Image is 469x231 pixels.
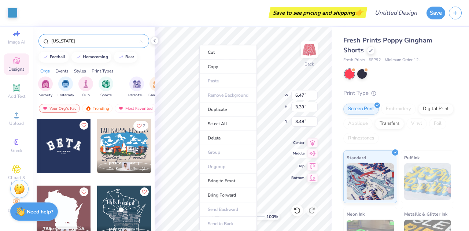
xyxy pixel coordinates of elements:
span: # FP92 [369,57,381,63]
span: Sports [100,93,112,98]
span: Parent's Weekend [128,93,145,98]
div: Embroidery [381,104,416,115]
div: filter for Parent's Weekend [128,77,145,98]
span: Center [291,140,304,145]
img: Parent's Weekend Image [133,80,141,88]
button: Like [140,187,149,196]
div: Back [304,61,314,67]
img: most_fav.gif [42,106,48,111]
div: filter for Game Day [148,77,165,98]
img: Sorority Image [41,80,50,88]
div: Your Org's Fav [39,104,80,113]
button: Save [426,7,445,19]
div: homecoming [83,55,108,59]
span: Greek [11,148,22,153]
span: Clipart & logos [4,175,29,186]
span: Puff Ink [404,154,420,161]
div: bear [125,55,134,59]
div: Print Type [343,89,454,97]
img: Puff Ink [404,163,451,200]
div: Orgs [40,68,50,74]
button: Like [80,121,88,130]
img: trend_line.gif [118,55,124,59]
span: [PERSON_NAME] [109,161,139,166]
span: Decorate [8,208,25,213]
span: 7 [143,124,145,128]
span: Bottom [291,175,304,180]
button: filter button [148,77,165,98]
span: Standard [347,154,366,161]
span: Fresh Prints [343,57,365,63]
span: Designs [8,66,25,72]
span: Tau Kappa Epsilon, [US_STATE][GEOGRAPHIC_DATA] [109,166,148,172]
span: Image AI [8,39,25,45]
li: Bring Forward [199,188,257,202]
input: Try "Alpha" [51,37,140,45]
span: Fraternity [58,93,74,98]
div: filter for Sorority [38,77,53,98]
img: Fraternity Image [62,80,70,88]
span: 100 % [266,213,278,220]
button: filter button [128,77,145,98]
strong: Need help? [27,208,53,215]
img: trend_line.gif [43,55,48,59]
span: 👉 [355,8,363,17]
div: Foil [429,118,446,129]
button: Like [80,187,88,196]
img: Back [302,42,317,57]
div: Events [55,68,69,74]
span: Top [291,164,304,169]
div: Trending [82,104,112,113]
li: Delete [199,131,257,145]
div: Applique [343,118,373,129]
li: Select All [199,117,257,131]
button: filter button [99,77,113,98]
span: Minimum Order: 12 + [385,57,421,63]
div: Transfers [375,118,404,129]
li: Bring to Front [199,174,257,188]
span: Club [82,93,90,98]
button: bear [114,52,137,63]
img: trend_line.gif [75,55,81,59]
div: Vinyl [406,118,427,129]
button: filter button [78,77,93,98]
img: trending.gif [85,106,91,111]
img: Club Image [82,80,90,88]
button: filter button [38,77,53,98]
span: Neon Ink [347,210,365,218]
div: filter for Fraternity [58,77,74,98]
div: Rhinestones [343,133,379,144]
li: Cut [199,45,257,60]
button: football [38,52,69,63]
img: most_fav.gif [118,106,124,111]
span: Middle [291,151,304,156]
div: Save to see pricing and shipping [270,7,365,18]
li: Copy [199,60,257,74]
div: filter for Sports [99,77,113,98]
span: Add Text [8,93,25,99]
img: Standard [347,163,394,200]
div: Screen Print [343,104,379,115]
div: football [50,55,66,59]
li: Duplicate [199,103,257,117]
div: filter for Club [78,77,93,98]
span: Game Day [148,93,165,98]
input: Untitled Design [369,5,423,20]
div: Digital Print [418,104,454,115]
img: Game Day Image [153,80,161,88]
img: Sports Image [102,80,110,88]
span: Fresh Prints Poppy Gingham Shorts [343,36,432,55]
button: homecoming [71,52,111,63]
span: Sorority [39,93,52,98]
div: Most Favorited [115,104,156,113]
div: Print Types [92,68,114,74]
span: Metallic & Glitter Ink [404,210,447,218]
span: Upload [9,120,24,126]
div: Styles [74,68,86,74]
button: Like [133,121,148,131]
button: filter button [58,77,74,98]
